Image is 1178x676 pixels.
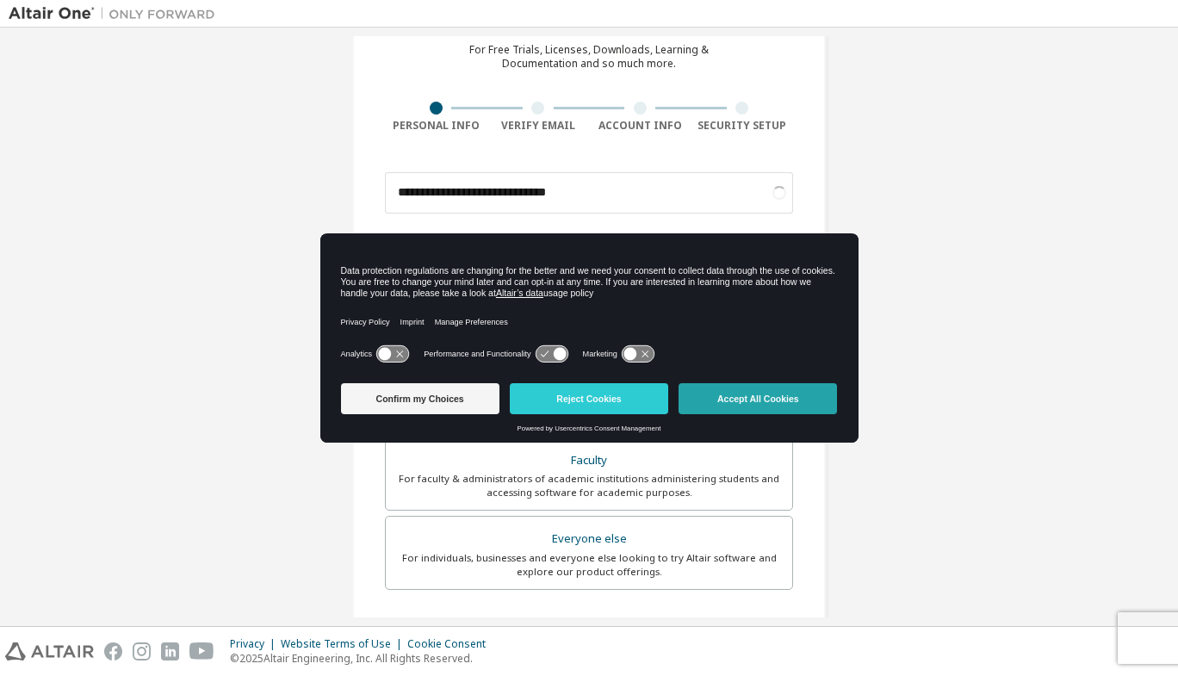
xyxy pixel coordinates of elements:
[161,642,179,660] img: linkedin.svg
[230,637,281,651] div: Privacy
[230,651,496,666] p: © 2025 Altair Engineering, Inc. All Rights Reserved.
[396,527,782,551] div: Everyone else
[104,642,122,660] img: facebook.svg
[407,637,496,651] div: Cookie Consent
[281,637,407,651] div: Website Terms of Use
[5,642,94,660] img: altair_logo.svg
[189,642,214,660] img: youtube.svg
[396,551,782,579] div: For individuals, businesses and everyone else looking to try Altair software and explore our prod...
[133,642,151,660] img: instagram.svg
[396,449,782,473] div: Faculty
[9,5,224,22] img: Altair One
[589,119,691,133] div: Account Info
[385,233,793,260] div: Account Type
[385,119,487,133] div: Personal Info
[469,43,709,71] div: For Free Trials, Licenses, Downloads, Learning & Documentation and so much more.
[691,119,794,133] div: Security Setup
[385,616,793,643] div: Your Profile
[396,472,782,499] div: For faculty & administrators of academic institutions administering students and accessing softwa...
[487,119,590,133] div: Verify Email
